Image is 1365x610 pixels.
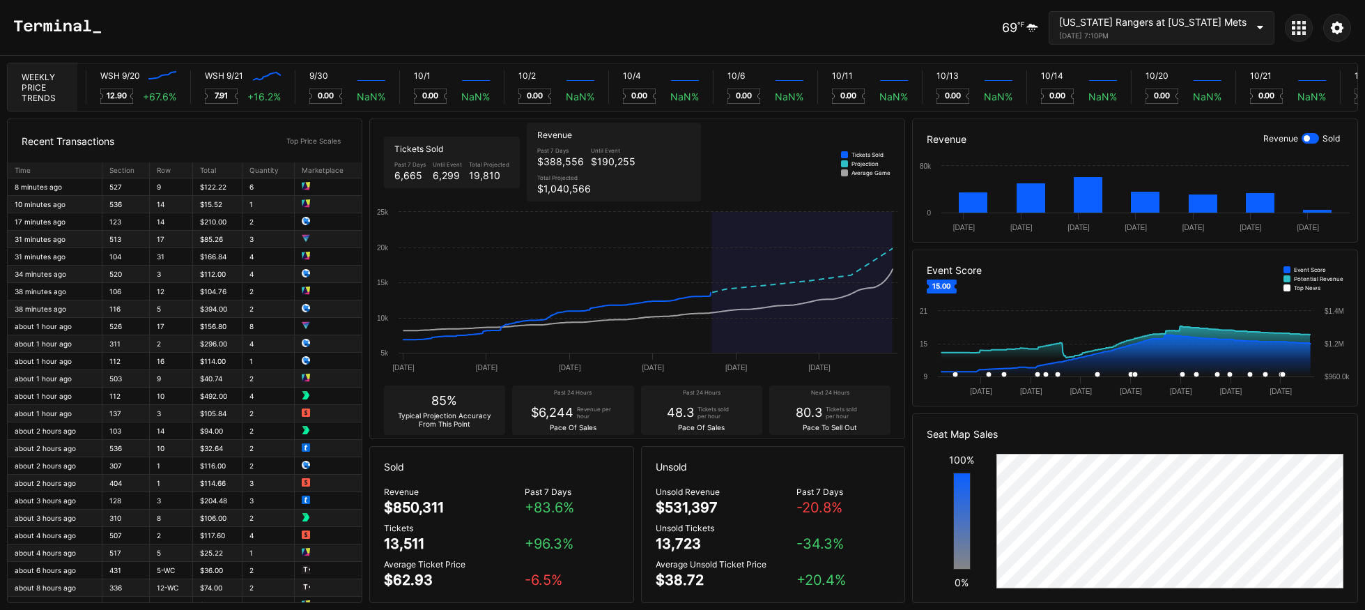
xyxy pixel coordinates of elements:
div: Top News [1294,284,1320,291]
div: Unsold Tickets [656,523,797,533]
img: 45974bcc7eb787447536.png [302,496,310,504]
td: 431 [102,562,149,579]
td: 517 [102,544,149,562]
td: $166.84 [192,248,242,266]
td: $114.00 [192,353,242,370]
div: -20.8 % [796,499,890,516]
div: NaN % [879,91,908,102]
td: $112.00 [192,266,242,283]
div: about 4 hours ago [15,531,95,540]
div: NaN % [984,91,1012,102]
td: 104 [102,248,149,266]
div: 10 minutes ago [15,200,95,208]
text: [DATE] [1240,224,1262,231]
td: 3 [242,231,295,248]
div: NaN % [775,91,803,102]
text: $1.4M [1325,307,1344,315]
img: 4b2f29222dcc508ba4d6.png [302,234,310,243]
text: [DATE] [642,364,664,372]
text: [DATE] [1010,224,1033,231]
text: 0 [927,209,932,217]
td: 128 [102,492,149,510]
td: 310 [102,510,149,527]
img: 6afde86b50241f8a6c64.png [302,356,310,365]
td: 3 [242,492,295,510]
div: Event Score [1294,266,1326,273]
div: Total Projected [469,161,509,168]
text: 25k [377,208,389,216]
td: 4 [242,248,295,266]
text: 15.00 [933,282,952,290]
div: about 4 hours ago [15,549,95,557]
div: 10/21 [1250,70,1272,81]
td: 9 [149,178,192,196]
td: 336 [102,579,149,597]
th: Marketplace [295,162,362,178]
td: $106.00 [192,510,242,527]
div: -6.5 % [525,572,619,588]
text: 0.00 [945,91,962,100]
div: Event Score [927,264,982,276]
div: Average Ticket Price [384,559,525,570]
div: Pace Of Sales [550,423,596,432]
td: 1 [149,457,192,475]
div: Past 7 Days [537,147,584,154]
td: 137 [102,405,149,422]
td: 3 [149,266,192,283]
th: Quantity [242,162,295,178]
text: 0.00 [1049,91,1066,100]
div: $62.93 [384,572,433,588]
img: 66534caa8425c4114717.png [302,374,310,382]
td: $117.60 [192,527,242,544]
text: $960.0k [1325,373,1350,381]
td: 10 [149,388,192,405]
td: 31 [149,248,192,266]
div: 48.3 [667,405,694,420]
div: $1,040,566 [537,183,591,195]
td: 4 [242,527,295,544]
div: Until Event [591,147,635,154]
td: 503 [102,370,149,388]
td: $204.48 [192,492,242,510]
text: $1.2M [1325,340,1344,348]
td: 536 [102,440,149,457]
div: + 16.2 % [247,91,281,102]
img: 66534caa8425c4114717.png [302,252,310,260]
text: 10k [377,314,389,322]
div: Revenue [1263,133,1298,144]
td: 2 [242,579,295,597]
img: 66534caa8425c4114717.png [302,287,310,295]
div: 0% [955,577,969,588]
td: 8 [242,318,295,335]
text: 0.00 [840,91,857,100]
div: 13,723 [656,535,701,552]
div: Tickets sold per hour [826,406,864,420]
text: 21 [920,307,928,315]
div: 38 minutes ago [15,305,95,313]
div: Tickets sold per hour [697,406,736,420]
td: 3 [149,492,192,510]
div: Past 7 Days [394,161,426,168]
div: 17 minutes ago [15,218,95,226]
text: [DATE] [1020,388,1042,395]
div: about 3 hours ago [15,496,95,505]
div: Revenue per hour [577,406,615,420]
td: 307 [102,457,149,475]
text: 7.91 [215,91,229,100]
div: 10/1 [414,70,431,81]
div: Projection [851,160,879,167]
div: Top Price Scales [279,133,348,148]
td: 2 [242,300,295,318]
td: 2 [242,405,295,422]
div: 10/2 [518,70,536,81]
td: 2 [242,562,295,579]
div: WSH 9/21 [205,70,243,81]
div: Unsold Revenue [656,487,797,497]
text: 9 [924,373,928,381]
div: Pace To Sell Out [803,423,857,432]
th: Total [192,162,242,178]
td: 9 [149,370,192,388]
div: ℉ [1017,20,1024,29]
div: about 1 hour ago [15,357,95,365]
div: Average Unsold Ticket Price [656,559,797,570]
